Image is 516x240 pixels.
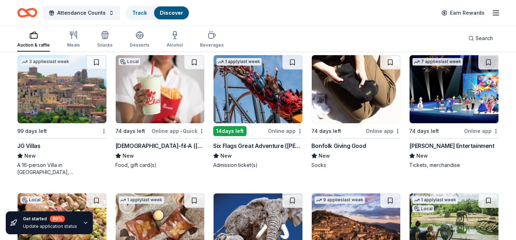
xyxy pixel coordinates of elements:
[312,55,401,123] img: Image for Bonfolk Giving Good
[23,224,77,229] div: Update application status
[319,152,330,160] span: New
[17,55,107,176] a: Image for JG Villas3 applieslast week99 days leftJG VillasNewA 16-person Villa in [GEOGRAPHIC_DAT...
[115,141,205,150] div: [DEMOGRAPHIC_DATA]-fil-A ([GEOGRAPHIC_DATA])
[123,152,134,160] span: New
[167,28,183,52] button: Alcohol
[17,141,40,150] div: JG Villas
[180,128,182,134] span: •
[213,55,303,169] a: Image for Six Flags Great Adventure (Jackson Township)1 applylast week14days leftOnline appSix Fl...
[268,126,303,135] div: Online app
[410,55,498,123] img: Image for Feld Entertainment
[18,55,106,123] img: Image for JG Villas
[17,127,47,135] div: 99 days left
[167,42,183,48] div: Alcohol
[200,28,224,52] button: Beverages
[115,55,205,169] a: Image for Chick-fil-A (Philadelphia)Local74 days leftOnline app•Quick[DEMOGRAPHIC_DATA]-fil-A ([G...
[17,28,50,52] button: Auction & raffle
[126,6,190,20] button: TrackDiscover
[437,6,489,19] a: Earn Rewards
[409,127,439,135] div: 74 days left
[409,162,499,169] div: Tickets, merchandise
[119,196,164,204] div: 1 apply last week
[412,205,434,212] div: Local
[24,152,36,160] span: New
[311,127,341,135] div: 74 days left
[17,4,37,21] a: Home
[17,162,107,176] div: A 16-person Villa in [GEOGRAPHIC_DATA], [GEOGRAPHIC_DATA], [GEOGRAPHIC_DATA] for 7days/6nights (R...
[412,196,458,204] div: 1 apply last week
[476,34,493,43] span: Search
[311,162,401,169] div: Socks
[97,28,113,52] button: Snacks
[67,28,80,52] button: Meals
[213,162,303,169] div: Admission ticket(s)
[132,10,147,16] a: Track
[200,42,224,48] div: Beverages
[220,152,232,160] span: New
[409,55,499,169] a: Image for Feld Entertainment7 applieslast week74 days leftOnline app[PERSON_NAME] EntertainmentNe...
[130,28,149,52] button: Desserts
[160,10,183,16] a: Discover
[463,31,499,45] button: Search
[50,216,65,222] div: 80 %
[152,126,205,135] div: Online app Quick
[416,152,428,160] span: New
[216,58,262,66] div: 1 apply last week
[20,58,71,66] div: 3 applies last week
[409,141,494,150] div: [PERSON_NAME] Entertainment
[366,126,401,135] div: Online app
[116,55,205,123] img: Image for Chick-fil-A (Philadelphia)
[43,6,120,20] button: Attendance Counts
[119,58,140,65] div: Local
[315,196,365,204] div: 9 applies last week
[57,9,106,17] span: Attendance Counts
[23,216,77,222] div: Get started
[213,141,303,150] div: Six Flags Great Adventure ([PERSON_NAME][GEOGRAPHIC_DATA])
[311,141,366,150] div: Bonfolk Giving Good
[130,42,149,48] div: Desserts
[214,55,302,123] img: Image for Six Flags Great Adventure (Jackson Township)
[20,196,42,203] div: Local
[67,42,80,48] div: Meals
[213,126,247,136] div: 14 days left
[115,162,205,169] div: Food, gift card(s)
[97,42,113,48] div: Snacks
[17,42,50,48] div: Auction & raffle
[464,126,499,135] div: Online app
[115,127,145,135] div: 74 days left
[311,55,401,169] a: Image for Bonfolk Giving Good74 days leftOnline appBonfolk Giving GoodNewSocks
[412,58,463,66] div: 7 applies last week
